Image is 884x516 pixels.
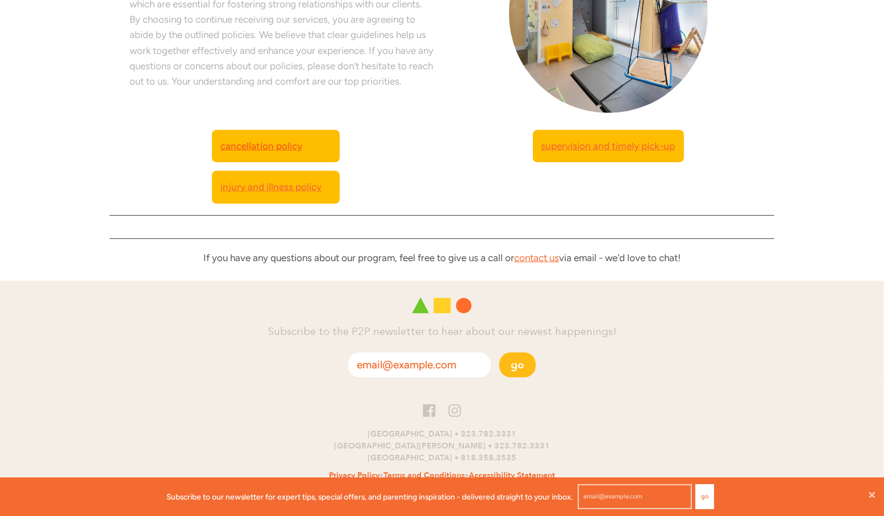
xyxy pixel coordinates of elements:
a: injury and illness policy [212,171,340,203]
a: Accessibility Statement [469,470,555,481]
a: contact us [514,252,559,263]
h4: Subscribe to the P2P newsletter to hear about our newest happenings! [107,325,777,341]
p: Subscribe to our newsletter for expert tips, special offers, and parenting inspiration - delivere... [166,490,573,503]
a: Terms and Conditions [383,470,465,481]
span: injury and illness policy [220,179,322,195]
button: Go [695,484,714,509]
span: Cancellation Policy [220,139,302,154]
button: Go [499,353,536,377]
span: Supervision and timely pick-up [541,139,675,154]
img: Play 2 Progress logo [412,298,472,313]
input: email@example.com [348,353,491,377]
a: Supervision and timely pick-up [533,130,684,162]
a: Cancellation Policy [212,130,340,162]
input: email@example.com [578,484,692,509]
a: Privacy Policy [329,470,380,481]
